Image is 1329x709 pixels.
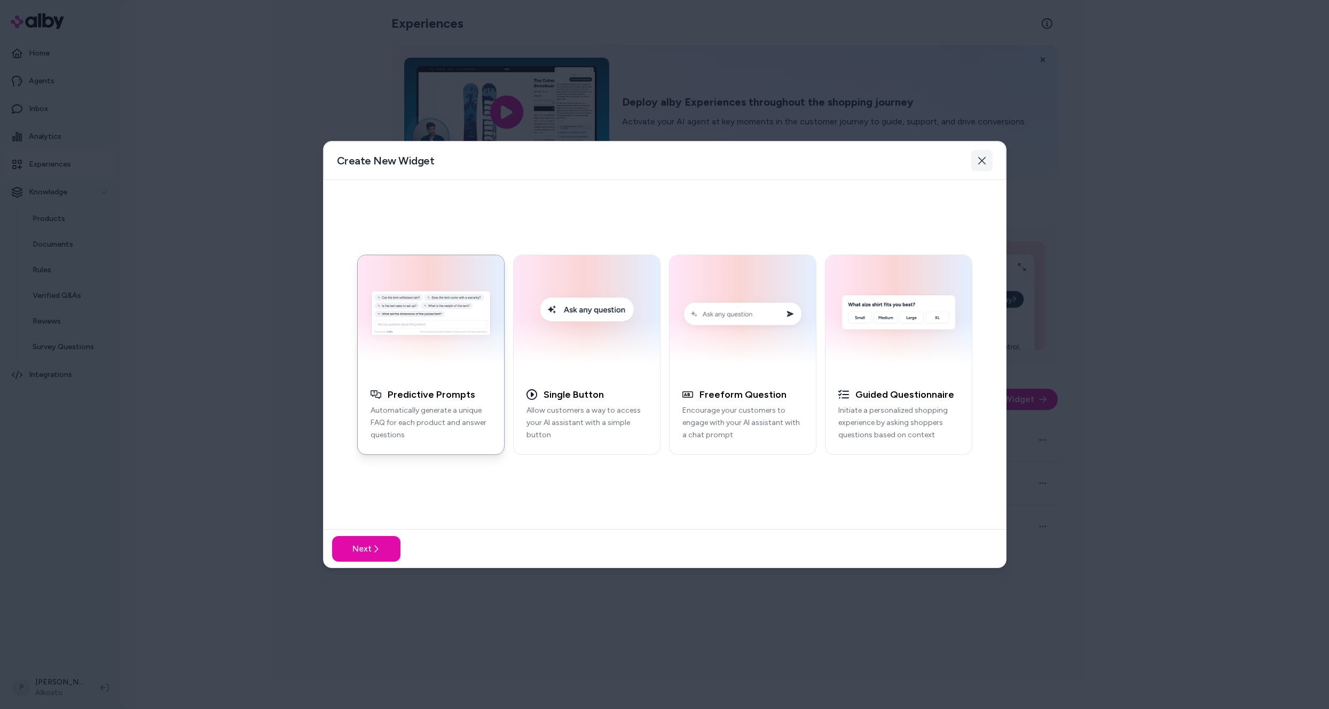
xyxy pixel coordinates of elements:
img: Single Button Embed Example [520,262,654,369]
p: Allow customers a way to access your AI assistant with a simple button [526,405,647,441]
button: Generative Q&A ExamplePredictive PromptsAutomatically generate a unique FAQ for each product and ... [357,255,505,455]
img: Generative Q&A Example [364,262,498,369]
h3: Predictive Prompts [388,389,475,401]
p: Automatically generate a unique FAQ for each product and answer questions [371,405,491,441]
h3: Guided Questionnaire [855,389,954,401]
img: Conversation Prompt Example [676,262,809,369]
button: AI Initial Question ExampleGuided QuestionnaireInitiate a personalized shopping experience by ask... [825,255,972,455]
button: Next [332,536,400,562]
h3: Single Button [544,389,604,401]
p: Encourage your customers to engage with your AI assistant with a chat prompt [682,405,803,441]
p: Initiate a personalized shopping experience by asking shoppers questions based on context [838,405,959,441]
button: Single Button Embed ExampleSingle ButtonAllow customers a way to access your AI assistant with a ... [513,255,660,455]
button: Conversation Prompt ExampleFreeform QuestionEncourage your customers to engage with your AI assis... [669,255,816,455]
h3: Freeform Question [699,389,787,401]
h2: Create New Widget [337,153,435,168]
img: AI Initial Question Example [832,262,965,369]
